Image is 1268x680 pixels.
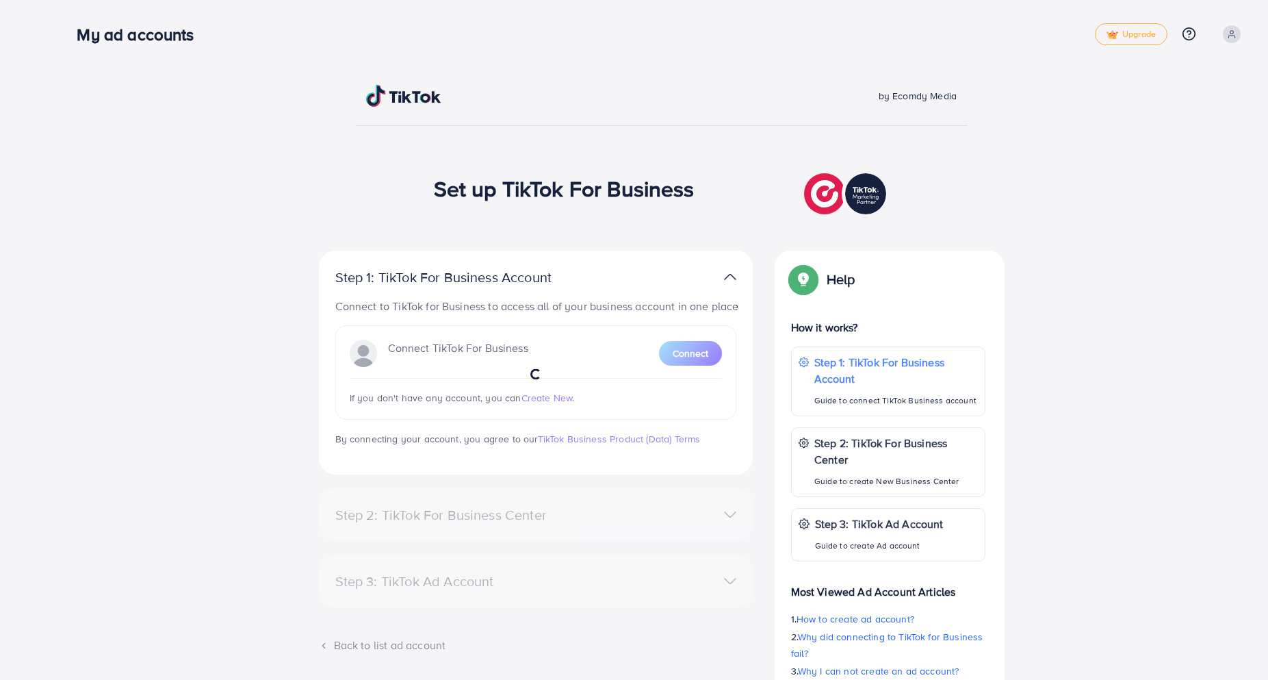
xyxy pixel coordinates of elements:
a: tickUpgrade [1095,23,1167,45]
h3: My ad accounts [77,25,205,45]
p: How it works? [791,319,985,336]
img: Popup guide [791,267,816,292]
span: Why did connecting to TikTok for Business fail? [791,630,983,660]
p: Step 3: TikTok Ad Account [815,516,944,532]
p: 1. [791,611,985,627]
div: Back to list ad account [319,638,753,653]
p: 2. [791,629,985,662]
p: Step 1: TikTok For Business Account [335,269,595,286]
p: Guide to connect TikTok Business account [814,392,978,409]
p: Most Viewed Ad Account Articles [791,572,985,600]
img: tick [1107,30,1118,40]
p: Guide to create New Business Center [814,473,978,490]
span: How to create ad account? [797,612,914,626]
span: Upgrade [1107,29,1156,40]
p: Help [827,271,855,288]
span: by Ecomdy Media [879,89,957,103]
p: 3. [791,663,985,679]
p: Guide to create Ad account [815,538,944,554]
span: Why I can not create an ad account? [798,664,959,678]
img: TikTok [366,85,441,107]
p: Step 2: TikTok For Business Center [814,435,978,468]
img: TikTok partner [724,267,736,287]
img: TikTok partner [804,170,890,218]
h1: Set up TikTok For Business [434,175,695,201]
p: Step 1: TikTok For Business Account [814,354,978,387]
